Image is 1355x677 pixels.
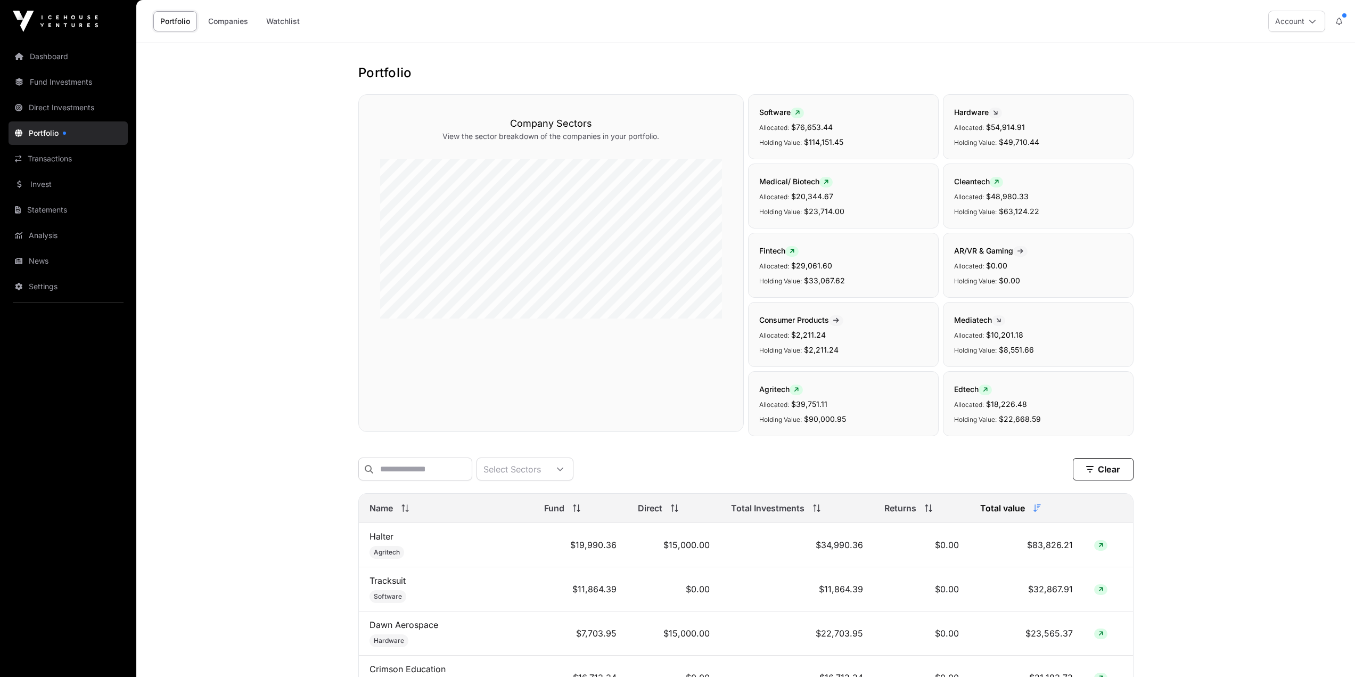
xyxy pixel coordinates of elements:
[369,664,446,674] a: Crimson Education
[369,531,393,542] a: Halter
[720,567,874,611] td: $11,864.39
[759,193,789,201] span: Allocated:
[369,502,393,515] span: Name
[13,11,98,32] img: Icehouse Ventures Logo
[533,523,627,567] td: $19,990.36
[970,611,1083,656] td: $23,565.37
[369,619,438,630] a: Dawn Aerospace
[201,11,255,31] a: Companies
[9,224,128,247] a: Analysis
[759,138,802,146] span: Holding Value:
[970,523,1083,567] td: $83,826.21
[986,192,1029,201] span: $48,980.33
[999,207,1039,216] span: $63,124.22
[954,315,1005,324] span: Mediatech
[986,261,1007,270] span: $0.00
[544,502,564,515] span: Fund
[759,331,789,339] span: Allocated:
[954,415,997,423] span: Holding Value:
[759,177,833,186] span: Medical/ Biotech
[954,277,997,285] span: Holding Value:
[791,123,833,132] span: $76,653.44
[759,346,802,354] span: Holding Value:
[759,246,799,255] span: Fintech
[954,385,992,394] span: Edtech
[731,502,804,515] span: Total Investments
[533,611,627,656] td: $7,703.95
[980,502,1025,515] span: Total value
[999,414,1041,423] span: $22,668.59
[791,330,826,339] span: $2,211.24
[477,458,547,480] div: Select Sectors
[954,401,984,409] span: Allocated:
[804,276,845,285] span: $33,067.62
[759,385,803,394] span: Agritech
[986,123,1025,132] span: $54,914.91
[874,567,970,611] td: $0.00
[759,415,802,423] span: Holding Value:
[627,611,721,656] td: $15,000.00
[153,11,197,31] a: Portfolio
[791,261,832,270] span: $29,061.60
[884,502,916,515] span: Returns
[380,131,722,142] p: View the sector breakdown of the companies in your portfolio.
[9,45,128,68] a: Dashboard
[9,96,128,119] a: Direct Investments
[1268,11,1325,32] button: Account
[9,147,128,170] a: Transactions
[374,548,400,557] span: Agritech
[999,276,1020,285] span: $0.00
[759,108,804,117] span: Software
[9,70,128,94] a: Fund Investments
[533,567,627,611] td: $11,864.39
[380,116,722,131] h3: Company Sectors
[9,173,128,196] a: Invest
[9,275,128,298] a: Settings
[1302,626,1355,677] iframe: Chat Widget
[720,523,874,567] td: $34,990.36
[627,523,721,567] td: $15,000.00
[954,262,984,270] span: Allocated:
[954,177,1003,186] span: Cleantech
[970,567,1083,611] td: $32,867.91
[954,124,984,132] span: Allocated:
[759,401,789,409] span: Allocated:
[759,315,843,324] span: Consumer Products
[804,345,839,354] span: $2,211.24
[369,575,406,586] a: Tracksuit
[9,249,128,273] a: News
[358,64,1134,81] h1: Portfolio
[874,611,970,656] td: $0.00
[986,330,1023,339] span: $10,201.18
[759,277,802,285] span: Holding Value:
[374,592,402,601] span: Software
[1073,458,1134,480] button: Clear
[374,637,404,645] span: Hardware
[954,331,984,339] span: Allocated:
[759,124,789,132] span: Allocated:
[9,198,128,222] a: Statements
[9,121,128,145] a: Portfolio
[259,11,307,31] a: Watchlist
[999,345,1034,354] span: $8,551.66
[986,399,1027,409] span: $18,226.48
[638,502,662,515] span: Direct
[791,399,827,409] span: $39,751.11
[954,108,1002,117] span: Hardware
[874,523,970,567] td: $0.00
[954,246,1028,255] span: AR/VR & Gaming
[954,138,997,146] span: Holding Value:
[720,611,874,656] td: $22,703.95
[954,193,984,201] span: Allocated:
[804,207,844,216] span: $23,714.00
[999,137,1039,146] span: $49,710.44
[791,192,833,201] span: $20,344.67
[627,567,721,611] td: $0.00
[759,208,802,216] span: Holding Value:
[954,346,997,354] span: Holding Value:
[759,262,789,270] span: Allocated:
[804,414,846,423] span: $90,000.95
[804,137,843,146] span: $114,151.45
[954,208,997,216] span: Holding Value:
